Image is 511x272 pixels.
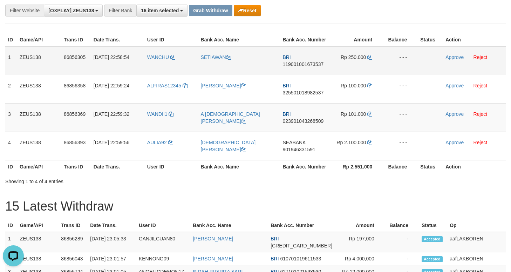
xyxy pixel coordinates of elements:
[5,219,17,232] th: ID
[136,219,190,232] th: User ID
[5,232,17,252] td: 1
[136,252,190,265] td: KENNONG09
[144,33,198,46] th: User ID
[385,232,419,252] td: -
[447,232,506,252] td: aafLAKBOREN
[282,83,291,88] span: BRI
[280,160,330,173] th: Bank Acc. Number
[282,111,291,117] span: BRI
[87,219,136,232] th: Date Trans.
[282,140,306,145] span: SEABANK
[190,219,268,232] th: Bank Acc. Name
[417,160,443,173] th: Status
[445,111,464,117] a: Approve
[147,83,188,88] a: ALFIRAS12345
[94,111,129,117] span: [DATE] 22:59:32
[193,256,233,261] a: [PERSON_NAME]
[447,252,506,265] td: aafLAKBOREN
[58,252,87,265] td: 86856043
[473,140,488,145] a: Reject
[271,243,332,248] span: Copy 595701023545530 to clipboard
[147,140,167,145] span: AULIA92
[422,236,443,242] span: Accepted
[367,83,372,88] a: Copy 100000 to clipboard
[147,83,181,88] span: ALFIRAS12345
[383,46,417,75] td: - - -
[17,46,61,75] td: ZEUS138
[473,83,488,88] a: Reject
[383,75,417,103] td: - - -
[61,33,91,46] th: Trans ID
[144,160,198,173] th: User ID
[104,5,136,16] div: Filter Bank
[198,160,280,173] th: Bank Acc. Name
[64,54,86,60] span: 86856305
[5,103,17,132] td: 3
[282,61,323,67] span: Copy 119001001673537 to clipboard
[5,33,17,46] th: ID
[64,111,86,117] span: 86856369
[234,5,261,16] button: Reset
[61,160,91,173] th: Trans ID
[330,33,383,46] th: Amount
[335,252,385,265] td: Rp 4,000,000
[64,140,86,145] span: 86856393
[147,111,174,117] a: WANDII1
[136,232,190,252] td: GANJILCUAN80
[201,140,256,152] a: [DEMOGRAPHIC_DATA][PERSON_NAME]
[282,90,323,95] span: Copy 325501018982537 to clipboard
[271,236,279,241] span: BRI
[385,252,419,265] td: -
[17,219,59,232] th: Game/API
[5,175,208,185] div: Showing 1 to 4 of 4 entries
[147,111,168,117] span: WANDII1
[91,33,144,46] th: Date Trans.
[94,140,129,145] span: [DATE] 22:59:56
[445,54,464,60] a: Approve
[282,54,291,60] span: BRI
[147,54,175,60] a: WANCHU
[5,5,44,16] div: Filter Website
[341,111,366,117] span: Rp 101.000
[17,132,61,160] td: ZEUS138
[271,256,279,261] span: BRI
[282,147,315,152] span: Copy 901946331591 to clipboard
[193,236,233,241] a: [PERSON_NAME]
[147,54,169,60] span: WANCHU
[91,160,144,173] th: Date Trans.
[17,232,59,252] td: ZEUS138
[201,54,231,60] a: SETIAWAN
[136,5,188,16] button: 16 item selected
[383,103,417,132] td: - - -
[17,75,61,103] td: ZEUS138
[383,132,417,160] td: - - -
[473,54,488,60] a: Reject
[5,160,17,173] th: ID
[417,33,443,46] th: Status
[268,219,335,232] th: Bank Acc. Number
[5,75,17,103] td: 2
[330,160,383,173] th: Rp 2.551.000
[367,111,372,117] a: Copy 101000 to clipboard
[280,33,330,46] th: Bank Acc. Number
[141,8,179,13] span: 16 item selected
[383,33,417,46] th: Balance
[280,256,321,261] span: Copy 610701019611533 to clipboard
[5,199,506,213] h1: 15 Latest Withdraw
[201,111,260,124] a: A [DEMOGRAPHIC_DATA][PERSON_NAME]
[3,3,24,24] button: Open LiveChat chat widget
[385,219,419,232] th: Balance
[335,232,385,252] td: Rp 197,000
[445,83,464,88] a: Approve
[473,111,488,117] a: Reject
[48,8,94,13] span: [OXPLAY] ZEUS138
[87,252,136,265] td: [DATE] 23:01:57
[94,83,129,88] span: [DATE] 22:59:24
[445,140,464,145] a: Approve
[64,83,86,88] span: 86856358
[58,219,87,232] th: Trans ID
[94,54,129,60] span: [DATE] 22:58:54
[87,232,136,252] td: [DATE] 23:05:33
[341,83,366,88] span: Rp 100.000
[17,252,59,265] td: ZEUS138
